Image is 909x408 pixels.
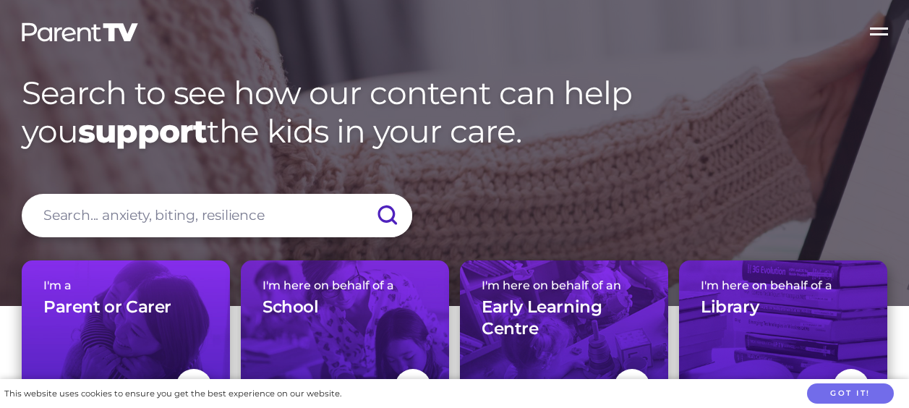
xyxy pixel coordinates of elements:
[4,386,341,401] div: This website uses cookies to ensure you get the best experience on our website.
[20,22,140,43] img: parenttv-logo-white.4c85aaf.svg
[807,383,894,404] button: Got it!
[627,378,638,396] img: svg+xml;base64,PHN2ZyBlbmFibGUtYmFja2dyb3VuZD0ibmV3IDAgMCAxNC44IDI1LjciIHZpZXdCb3g9IjAgMCAxNC44ID...
[482,297,646,340] h3: Early Learning Centre
[263,297,319,318] h3: School
[362,194,412,237] input: Submit
[22,74,887,150] h1: Search to see how our content can help you the kids in your care.
[22,194,412,237] input: Search... anxiety, biting, resilience
[189,378,200,396] img: svg+xml;base64,PHN2ZyBlbmFibGUtYmFja2dyb3VuZD0ibmV3IDAgMCAxNC44IDI1LjciIHZpZXdCb3g9IjAgMCAxNC44ID...
[43,297,171,318] h3: Parent or Carer
[701,297,759,318] h3: Library
[78,111,207,150] strong: support
[701,279,866,292] span: I'm here on behalf of a
[482,279,646,292] span: I'm here on behalf of an
[408,378,419,396] img: svg+xml;base64,PHN2ZyBlbmFibGUtYmFja2dyb3VuZD0ibmV3IDAgMCAxNC44IDI1LjciIHZpZXdCb3g9IjAgMCAxNC44ID...
[263,279,427,292] span: I'm here on behalf of a
[846,378,857,396] img: svg+xml;base64,PHN2ZyBlbmFibGUtYmFja2dyb3VuZD0ibmV3IDAgMCAxNC44IDI1LjciIHZpZXdCb3g9IjAgMCAxNC44ID...
[43,279,208,292] span: I'm a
